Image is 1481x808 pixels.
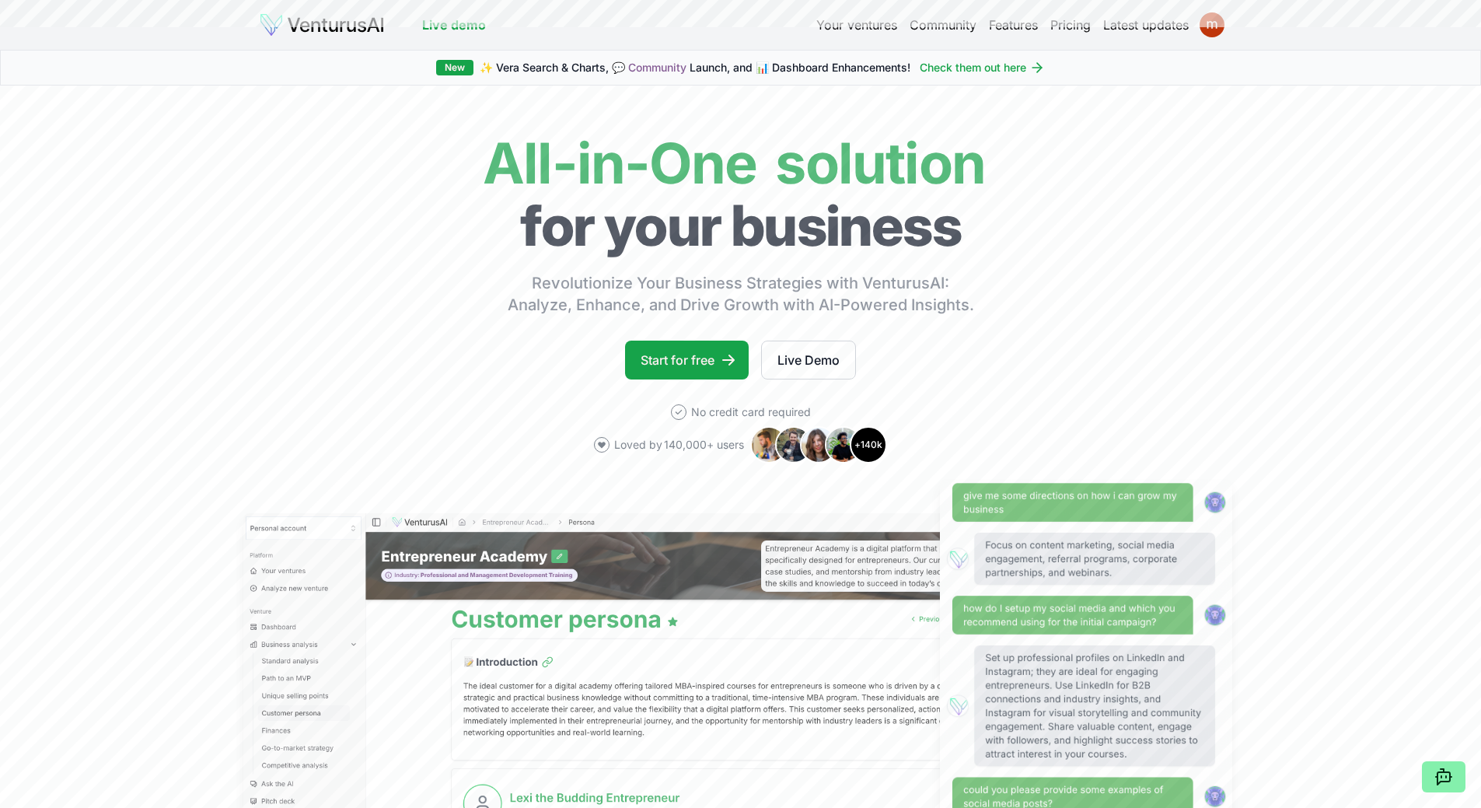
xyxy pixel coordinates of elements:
[628,61,686,74] a: Community
[775,426,812,463] img: Avatar 2
[825,426,862,463] img: Avatar 4
[625,341,749,380] a: Start for free
[800,426,837,463] img: Avatar 3
[480,60,910,75] span: ✨ Vera Search & Charts, 💬 Launch, and 📊 Dashboard Enhancements!
[436,60,473,75] div: New
[761,341,856,380] a: Live Demo
[750,426,788,463] img: Avatar 1
[920,60,1045,75] a: Check them out here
